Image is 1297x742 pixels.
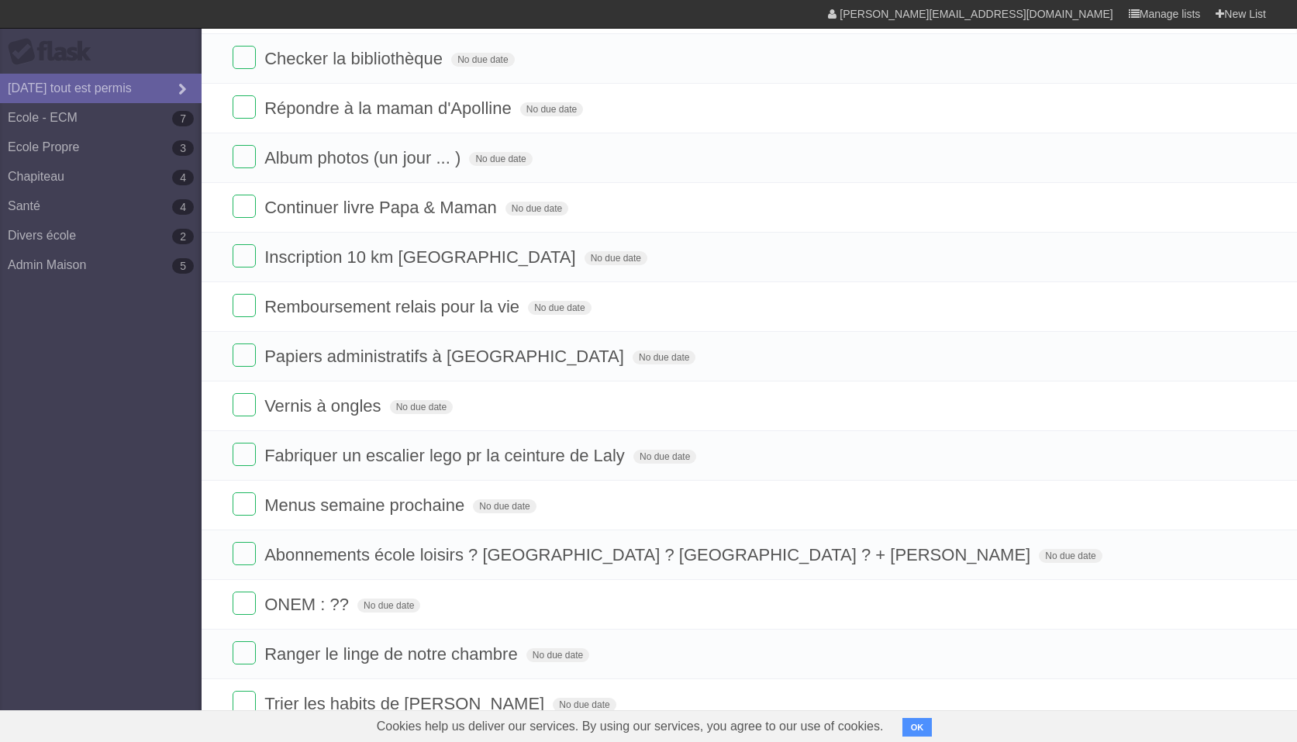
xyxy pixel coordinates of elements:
[233,95,256,119] label: Done
[233,492,256,516] label: Done
[473,499,536,513] span: No due date
[264,347,628,366] span: Papiers administratifs à [GEOGRAPHIC_DATA]
[233,195,256,218] label: Done
[264,247,579,267] span: Inscription 10 km [GEOGRAPHIC_DATA]
[528,301,591,315] span: No due date
[172,199,194,215] b: 4
[233,691,256,714] label: Done
[233,641,256,664] label: Done
[633,350,695,364] span: No due date
[451,53,514,67] span: No due date
[264,495,468,515] span: Menus semaine prochaine
[264,98,516,118] span: Répondre à la maman d'Apolline
[264,694,548,713] span: Trier les habits de [PERSON_NAME]
[264,49,447,68] span: Checker la bibliothèque
[264,148,464,167] span: Album photos (un jour ... )
[172,170,194,185] b: 4
[264,297,523,316] span: Remboursement relais pour la vie
[633,450,696,464] span: No due date
[172,140,194,156] b: 3
[233,592,256,615] label: Done
[172,111,194,126] b: 7
[233,443,256,466] label: Done
[361,711,899,742] span: Cookies help us deliver our services. By using our services, you agree to our use of cookies.
[390,400,453,414] span: No due date
[233,343,256,367] label: Done
[264,595,353,614] span: ONEM : ??
[264,446,629,465] span: Fabriquer un escalier lego pr la ceinture de Laly
[357,599,420,613] span: No due date
[902,718,933,737] button: OK
[264,644,522,664] span: Ranger le linge de notre chambre
[505,202,568,216] span: No due date
[553,698,616,712] span: No due date
[233,145,256,168] label: Done
[172,229,194,244] b: 2
[469,152,532,166] span: No due date
[526,648,589,662] span: No due date
[264,396,385,416] span: Vernis à ongles
[233,294,256,317] label: Done
[264,198,501,217] span: Continuer livre Papa & Maman
[585,251,647,265] span: No due date
[233,393,256,416] label: Done
[8,38,101,66] div: Flask
[1039,549,1102,563] span: No due date
[233,542,256,565] label: Done
[172,258,194,274] b: 5
[520,102,583,116] span: No due date
[233,46,256,69] label: Done
[233,244,256,267] label: Done
[264,545,1034,564] span: Abonnements école loisirs ? [GEOGRAPHIC_DATA] ? [GEOGRAPHIC_DATA] ? + [PERSON_NAME]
